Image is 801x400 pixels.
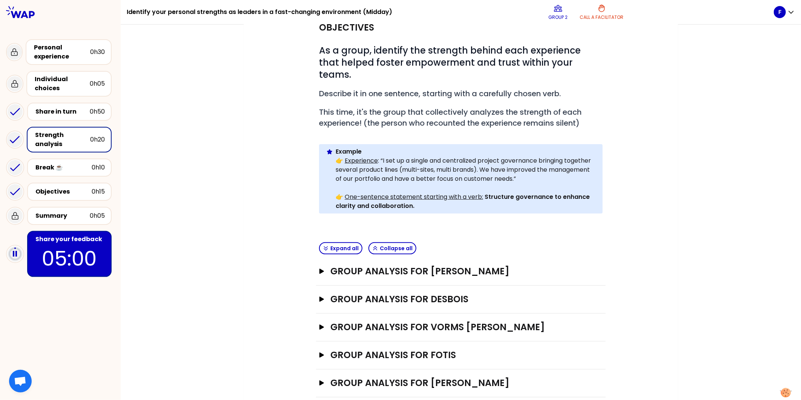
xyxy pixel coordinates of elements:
div: 0h50 [90,107,105,116]
button: Expand all [319,242,362,254]
div: Break ☕️ [35,163,92,172]
div: 0h05 [90,211,105,220]
h3: Group analysis for VORMS [PERSON_NAME] [330,321,577,333]
div: Individual choices [35,75,90,93]
button: Collapse all [368,242,416,254]
u: One-sentence statement starting with a verb: [345,192,483,201]
button: Group 2 [546,1,571,23]
div: 0h30 [90,48,105,57]
p: 05:00 [34,244,105,273]
h2: Objectives [319,22,374,34]
div: 0h05 [90,79,105,88]
p: : “I set up a single and centralized project governance bringing together several product lines (... [336,156,597,183]
div: Strength analysis [35,131,90,149]
p: F [778,8,781,16]
p: Call a facilitator [580,14,624,20]
span: As a group, identify the strength behind each experience that helped foster empowerment and trust... [319,44,583,81]
strong: Structure governance to enhance clarity and collaboration. [336,192,591,210]
div: Objectives [35,187,92,196]
h3: Group analysis for DESBOIS [330,293,577,305]
span: This time, it's the group that collectively analyzes the strength of each experience! (the person... [319,107,583,128]
div: 0h20 [90,135,105,144]
strong: Example [336,147,362,156]
button: Group analysis for DESBOIS [319,293,603,305]
button: F [774,6,795,18]
h3: Group analysis for FOTIS [330,349,577,361]
h3: Group analysis for [PERSON_NAME] [330,265,577,277]
h3: Group analysis for [PERSON_NAME] [330,377,577,389]
button: Group analysis for [PERSON_NAME] [319,265,603,277]
u: Experience [345,156,378,165]
div: 0h15 [92,187,105,196]
div: Share your feedback [35,235,105,244]
button: Group analysis for FOTIS [319,349,603,361]
div: Summary [35,211,90,220]
span: Describe it in one sentence, starting with a carefully chosen verb. [319,88,561,99]
button: Group analysis for VORMS [PERSON_NAME] [319,321,603,333]
div: 0h10 [92,163,105,172]
div: Personal experience [34,43,90,61]
strong: 👉 [336,192,343,201]
div: Share in turn [35,107,90,116]
div: Open chat [9,370,32,392]
p: Group 2 [549,14,568,20]
button: Call a facilitator [577,1,627,23]
button: Group analysis for [PERSON_NAME] [319,377,603,389]
strong: 👉 [336,156,343,165]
